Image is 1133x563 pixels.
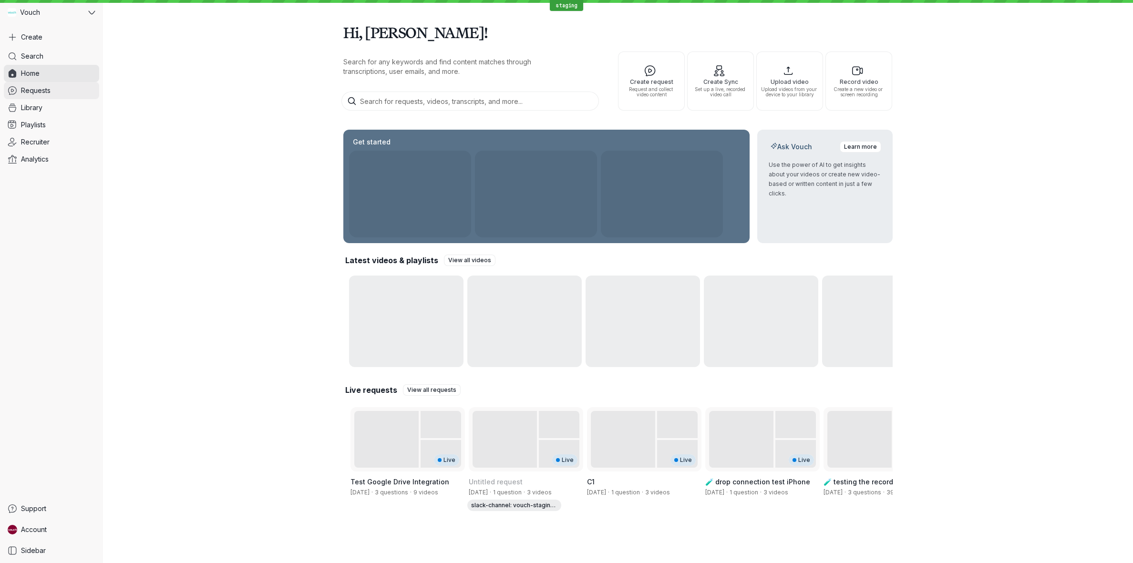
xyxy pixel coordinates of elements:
span: 3 videos [645,489,670,496]
h3: 🧪 testing the recorder webkit blob array buffer ting [824,477,938,487]
span: View all videos [448,256,491,265]
span: 🧪 testing the recorder webkit blob array buffer ting [824,478,930,495]
span: Learn more [844,142,877,152]
p: Search for any keywords and find content matches through transcriptions, user emails, and more. [343,57,572,76]
span: 3 questions [848,489,881,496]
span: Sidebar [21,546,46,555]
button: Upload videoUpload videos from your device to your library [756,51,823,111]
span: Created by Gary Zurnamer [350,489,370,496]
a: Support [4,500,99,517]
span: Untitled request [469,478,523,486]
span: Recruiter [21,137,50,147]
span: Create request [622,79,680,85]
span: 9 videos [413,489,438,496]
span: Analytics [21,154,49,164]
span: · [488,489,493,496]
span: 39 videos [886,489,915,496]
span: · [408,489,413,496]
a: Recruiter [4,133,99,151]
div: Vouch [4,4,86,21]
span: Playlists [21,120,46,130]
span: Create Sync [691,79,750,85]
a: View all videos [444,255,495,266]
span: 🧪 drop connection test iPhone [705,478,810,486]
h1: Hi, [PERSON_NAME]! [343,19,893,46]
span: 3 videos [527,489,552,496]
span: Support [21,504,46,513]
span: Created by Jay Almaraz [705,489,724,496]
a: Requests [4,82,99,99]
h2: Live requests [345,385,397,395]
a: View all requests [403,384,461,396]
a: Search [4,48,99,65]
span: Account [21,525,47,534]
span: · [522,489,527,496]
span: Created by Jay Almaraz [824,489,843,496]
span: Home [21,69,40,78]
span: 1 question [493,489,522,496]
span: Created by Gary Zurnamer [587,489,606,496]
span: Upload videos from your device to your library [761,87,819,97]
a: Playlists [4,116,99,133]
h2: Get started [351,137,392,147]
span: Request and collect video content [622,87,680,97]
input: Search for requests, videos, transcripts, and more... [341,92,599,111]
h2: Ask Vouch [769,142,814,152]
span: · [758,489,763,496]
span: Created by Gary Zurnamer [469,489,488,496]
a: Analytics [4,151,99,168]
a: Sidebar [4,542,99,559]
h2: Latest videos & playlists [345,255,438,266]
span: Vouch [20,8,40,17]
a: Home [4,65,99,82]
button: Create requestRequest and collect video content [618,51,685,111]
span: Upload video [761,79,819,85]
span: 3 questions [375,489,408,496]
span: 1 question [611,489,640,496]
span: Search [21,51,43,61]
span: Create a new video or screen recording [830,87,888,97]
span: · [843,489,848,496]
img: Stephane avatar [8,525,17,534]
span: View all requests [407,385,456,395]
span: Set up a live, recorded video call [691,87,750,97]
a: Stephane avatarAccount [4,521,99,538]
span: · [640,489,645,496]
button: Vouch avatarVouch [4,4,99,21]
a: Library [4,99,99,116]
span: Test Google Drive Integration [350,478,449,486]
span: Record video [830,79,888,85]
div: slack-channel: vouch-staging-override-message [467,500,561,511]
span: Create [21,32,42,42]
span: · [370,489,375,496]
span: 3 videos [763,489,788,496]
button: Create SyncSet up a live, recorded video call [687,51,754,111]
span: 1 question [730,489,758,496]
span: Library [21,103,42,113]
button: Record videoCreate a new video or screen recording [825,51,892,111]
span: · [606,489,611,496]
span: · [724,489,730,496]
a: Learn more [840,141,881,153]
span: · [881,489,886,496]
img: Vouch avatar [8,8,16,17]
span: C1 [587,478,595,486]
span: Requests [21,86,51,95]
button: Create [4,29,99,46]
p: Use the power of AI to get insights about your videos or create new video-based or written conten... [769,160,881,198]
